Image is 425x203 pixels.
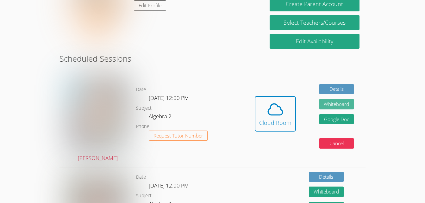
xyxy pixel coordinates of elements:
a: Details [309,172,344,182]
button: Whiteboard [319,99,354,109]
span: [DATE] 12:00 PM [149,94,189,101]
dt: Subject [136,104,152,112]
dt: Date [136,86,146,94]
a: Edit Profile [134,0,166,11]
dt: Date [136,173,146,181]
button: Whiteboard [309,187,344,197]
a: Google Doc [319,114,354,125]
span: [DATE] 12:00 PM [149,182,189,189]
button: Cancel [319,138,354,149]
dt: Phone [136,123,149,131]
img: avatar.png [69,74,127,151]
a: Edit Availability [270,34,359,49]
button: Request Tutor Number [149,131,208,141]
span: Request Tutor Number [153,133,203,138]
a: [PERSON_NAME] [69,74,127,163]
dt: Subject [136,192,152,200]
a: Select Teachers/Courses [270,15,359,30]
a: Details [319,84,354,95]
dd: Algebra 2 [149,112,173,123]
div: Cloud Room [259,118,291,127]
h2: Scheduled Sessions [59,52,366,65]
button: Cloud Room [255,96,296,132]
